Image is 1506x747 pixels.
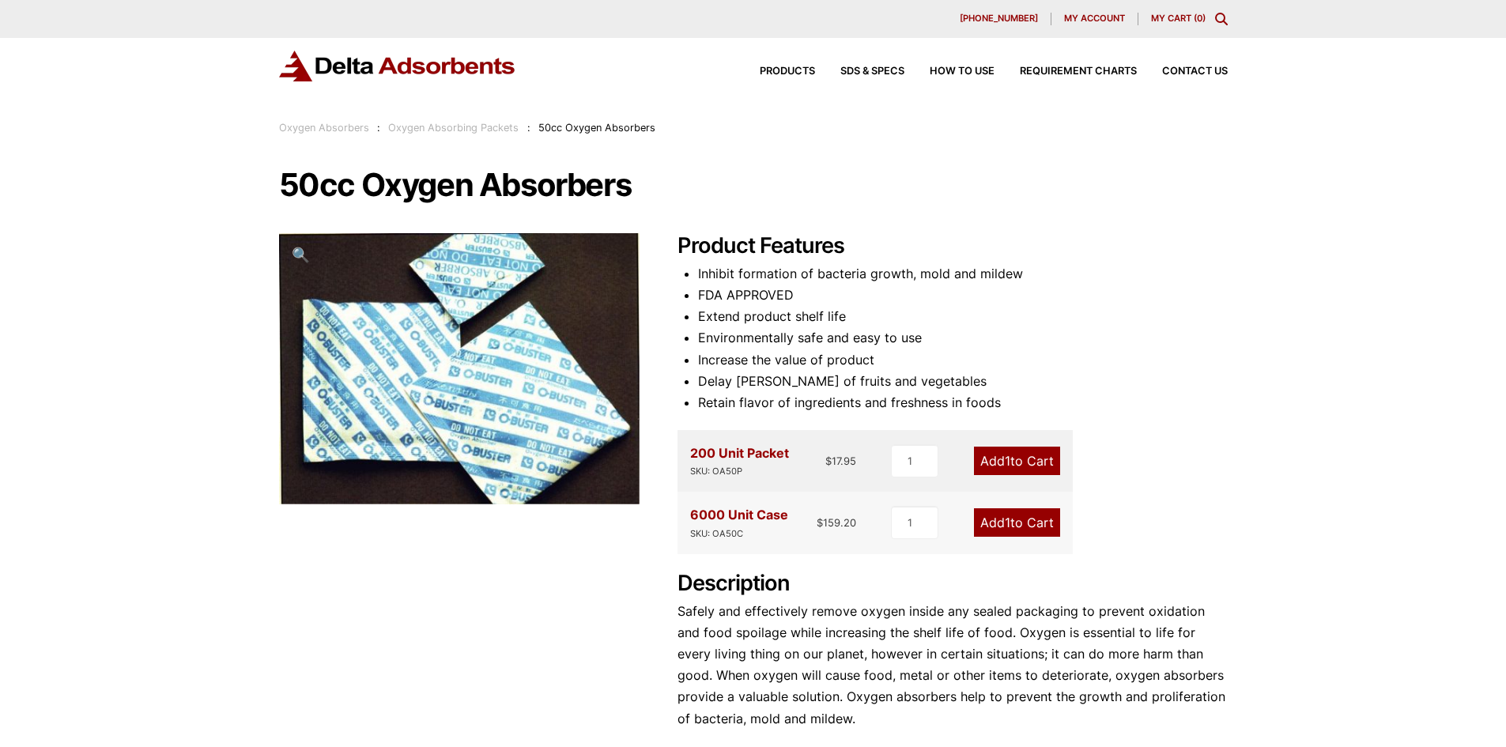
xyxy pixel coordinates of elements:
span: $ [817,516,823,529]
span: $ [825,455,832,467]
a: Add1to Cart [974,508,1060,537]
span: [PHONE_NUMBER] [960,14,1038,23]
span: SDS & SPECS [840,66,904,77]
div: SKU: OA50P [690,464,789,479]
li: Retain flavor of ingredients and freshness in foods [698,392,1228,413]
li: Extend product shelf life [698,306,1228,327]
span: Products [760,66,815,77]
span: Contact Us [1162,66,1228,77]
bdi: 159.20 [817,516,856,529]
li: Increase the value of product [698,349,1228,371]
div: Toggle Modal Content [1215,13,1228,25]
p: Safely and effectively remove oxygen inside any sealed packaging to prevent oxidation and food sp... [678,601,1228,730]
span: 1 [1005,515,1010,530]
span: 0 [1197,13,1202,24]
a: Oxygen Absorbing Packets [388,122,519,134]
div: 200 Unit Packet [690,443,789,479]
li: FDA APPROVED [698,285,1228,306]
span: Requirement Charts [1020,66,1137,77]
li: Environmentally safe and easy to use [698,327,1228,349]
a: Oxygen Absorbers [279,122,369,134]
a: [PHONE_NUMBER] [947,13,1051,25]
h1: 50cc Oxygen Absorbers [279,168,1228,202]
span: : [527,122,530,134]
a: Add1to Cart [974,447,1060,475]
span: : [377,122,380,134]
a: View full-screen image gallery [279,233,323,277]
div: SKU: OA50C [690,526,788,541]
div: 6000 Unit Case [690,504,788,541]
a: How to Use [904,66,995,77]
a: Requirement Charts [995,66,1137,77]
span: 50cc Oxygen Absorbers [538,122,655,134]
a: My account [1051,13,1138,25]
h2: Description [678,571,1228,597]
span: 🔍 [292,246,310,263]
li: Delay [PERSON_NAME] of fruits and vegetables [698,371,1228,392]
h2: Product Features [678,233,1228,259]
a: My Cart (0) [1151,13,1206,24]
li: Inhibit formation of bacteria growth, mold and mildew [698,263,1228,285]
img: Delta Adsorbents [279,51,516,81]
span: My account [1064,14,1125,23]
span: How to Use [930,66,995,77]
a: SDS & SPECS [815,66,904,77]
a: Contact Us [1137,66,1228,77]
a: Products [734,66,815,77]
span: 1 [1005,453,1010,469]
bdi: 17.95 [825,455,856,467]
